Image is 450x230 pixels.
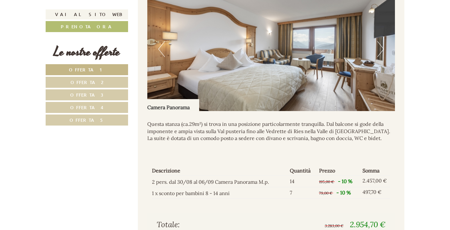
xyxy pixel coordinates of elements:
[377,41,384,57] button: Next
[147,99,199,111] div: Camera Panorama
[317,166,360,176] th: Prezzo
[287,176,317,187] td: 14
[360,176,390,187] td: 2.457,00 €
[338,178,352,184] span: - 10 %
[147,111,395,152] div: Questa stanza (ca.29m²) si trova in una posizione particolarmente tranquilla. Dal balcone si gode...
[158,41,165,57] button: Previous
[70,92,104,98] span: Offerta 3
[360,187,390,198] td: 497,70 €
[319,191,332,195] span: 79,00 €
[360,166,390,176] th: Somma
[350,220,385,229] span: 2.954,70 €
[287,187,317,198] td: 7
[69,67,105,73] span: Offerta 1
[70,104,104,110] span: Offerta 4
[152,219,271,230] div: Totale:
[70,79,104,85] span: Offerta 2
[152,166,287,176] th: Descrizione
[70,117,104,123] span: Offerta 5
[46,43,128,61] div: Le nostre offerte
[325,223,343,228] span: 3.283,00 €
[336,189,351,196] span: - 10 %
[319,179,334,184] span: 195,00 €
[152,187,287,198] td: 1 x sconto per bambini 8 - 14 anni
[287,166,317,176] th: Quantità
[46,21,128,32] a: Prenota ora
[46,9,128,20] a: Vai al sito web
[152,176,287,187] td: 2 pers. dal 30/08 al 06/09 Camera Panorama M.p.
